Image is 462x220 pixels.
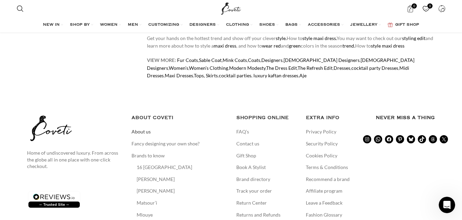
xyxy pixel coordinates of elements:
a: Matsour’i [137,199,158,206]
h5: ABOUT COVETI [132,114,226,121]
a: Returns and Refunds [236,211,281,218]
span: ACCESSORIES [308,22,340,28]
h5: EXTRA INFO [306,114,365,121]
span: BAGS [285,22,298,28]
span: DESIGNERS [189,22,216,28]
a: [PERSON_NAME] [137,176,175,182]
span: WOMEN [100,22,117,28]
a: Contact us [236,140,260,147]
a: green [289,43,301,49]
a: Aje [299,73,307,78]
a: The Refresh Edit [298,65,333,71]
span: JEWELLERY [350,22,377,28]
a: Sable Coat [199,57,222,63]
a: FAQ’s [236,128,250,135]
span: GIFT SHOP [395,22,419,28]
a: style. [276,35,287,41]
a: [DEMOGRAPHIC_DATA] Designers [284,57,360,63]
a: Affiliate program [306,187,343,194]
a: styling edit [402,35,425,41]
h3: Never miss a thing [376,114,435,121]
a: cocktail parties. [219,73,252,78]
span: 0 [427,3,433,9]
a: Return Center [236,199,267,206]
a: wear red [262,43,281,49]
img: reviews-trust-logo-2.png [27,190,81,209]
a: BAGS [285,18,301,32]
a: style maxi dress [371,43,404,49]
a: Tops, [194,73,205,78]
a: Fancy designing your own shoe? [132,140,200,147]
img: coveti-black-logo_ueqiqk.png [27,114,75,143]
a: DESIGNERS [189,18,219,32]
a: maxi dress [214,43,236,49]
strong: , [247,57,248,63]
span: SHOP BY [70,22,90,28]
h5: SHOPPING ONLINE [236,114,296,121]
a: Cookies Policy [306,152,338,159]
span: NEW IN [43,22,60,28]
a: Women’s [169,65,188,71]
a: Privacy Policy [306,128,337,135]
a: Recommend a brand [306,176,350,182]
a: Coats [248,57,260,63]
a: Mlouye [137,211,153,218]
a: Women’s Clothing [189,65,228,71]
a: GIFT SHOP [388,18,419,32]
a: [DEMOGRAPHIC_DATA] Designers [147,57,414,70]
a: 0 [403,2,417,15]
div: Main navigation [13,18,449,32]
a: Site logo [220,5,242,11]
a: NEW IN [43,18,63,32]
a: Fashion Glossary [306,211,343,218]
strong: , [222,57,223,63]
a: CLOTHING [226,18,252,32]
a: trend. [342,43,355,49]
a: Track your order [236,187,273,194]
img: GiftBag [388,23,393,27]
a: Book A Stylist [236,164,266,171]
a: The Dress Edit [266,65,297,71]
a: Search [13,2,27,15]
iframe: Intercom live chat [439,197,455,213]
a: Maxi Dresses [165,73,193,78]
a: WOMEN [100,18,121,32]
span: CLOTHING [226,22,249,28]
a: Leave a Feedback [306,199,343,206]
span: 0 [412,3,417,9]
a: Modern Modesty [229,65,265,71]
a: ACCESSORIES [308,18,344,32]
a: Mink Coats [223,57,247,63]
a: Skirts [206,73,218,78]
a: Brand directory [236,176,271,182]
a: CUSTOMIZING [148,18,183,32]
a: SHOP BY [70,18,93,32]
a: cocktail party Dresses [351,65,398,71]
span: MEN [128,22,138,28]
p: , , , , , , , , , , , , , , [147,56,435,79]
a: luxury kaftan dresses [253,73,298,78]
a: style maxi dress. [302,35,337,41]
a: JEWELLERY [350,18,381,32]
a: [PERSON_NAME] [137,187,175,194]
a: Designers [261,57,283,63]
strong: , [198,57,199,63]
div: My Wishlist [419,2,433,15]
a: Gift Shop [236,152,257,159]
a: 0 [419,2,433,15]
strong: VIEW MORE: [147,57,176,63]
p: Get your hands on the hottest trend and show off your clever How to You may want to check out our... [147,35,435,50]
span: SHOES [259,22,275,28]
a: MEN [128,18,141,32]
a: About us [132,128,151,135]
a: SHOES [259,18,278,32]
p: Home of undiscovered luxury. From across the globe all in one place with one-click checkout. [27,150,122,170]
a: Fur Coats [177,57,198,63]
a: Brands to know [132,152,165,159]
span: CUSTOMIZING [148,22,179,28]
a: Terms & Conditions [306,164,349,171]
a: 16 [GEOGRAPHIC_DATA] [137,164,193,171]
a: Dresses [334,65,350,71]
a: Security Policy [306,140,338,147]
